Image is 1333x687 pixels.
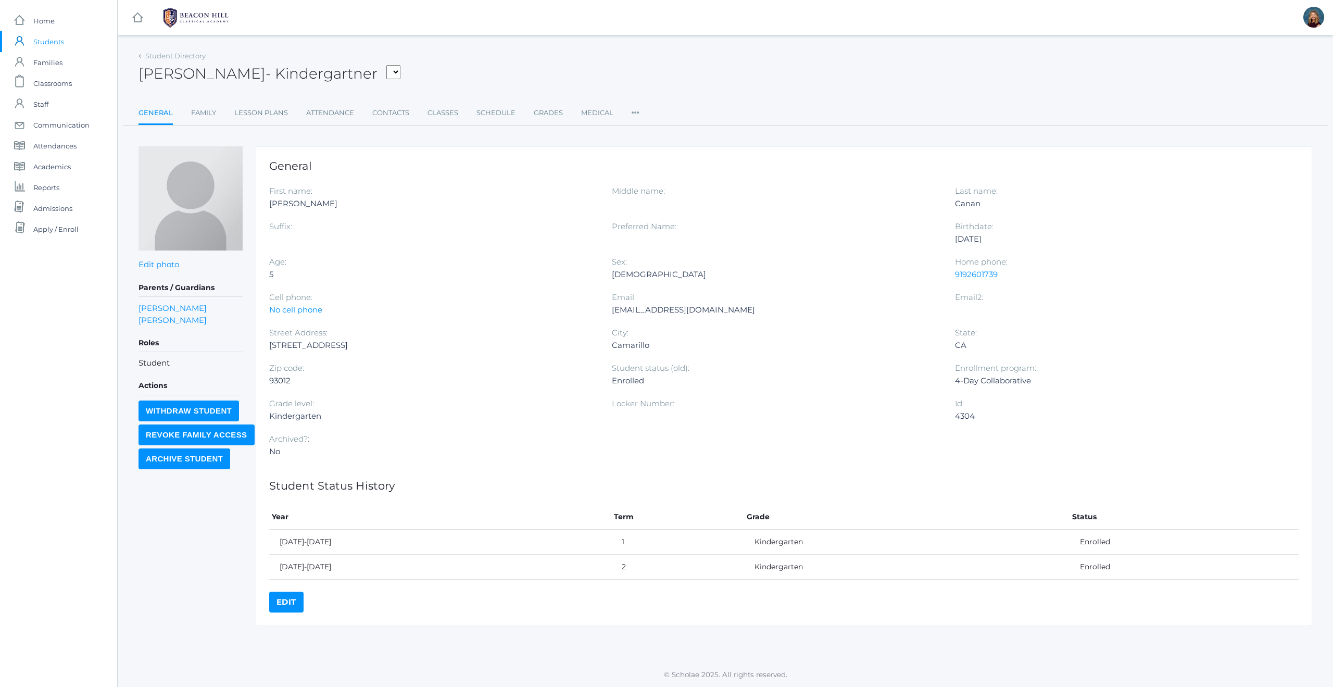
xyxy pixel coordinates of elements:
label: Home phone: [955,257,1008,267]
a: Grades [534,103,563,123]
h1: General [269,160,1299,172]
img: BHCALogos-05-308ed15e86a5a0abce9b8dd61676a3503ac9727e845dece92d48e8588c001991.png [157,5,235,31]
p: © Scholae 2025. All rights reserved. [118,669,1333,680]
td: 1 [611,530,744,555]
td: [DATE]-[DATE] [269,555,611,580]
a: General [139,103,173,125]
label: Middle name: [612,186,665,196]
h5: Actions [139,377,243,395]
a: Edit [269,592,304,613]
a: Contacts [372,103,409,123]
label: Street Address: [269,328,328,338]
h5: Roles [139,334,243,352]
label: Last name: [955,186,998,196]
span: Admissions [33,198,72,219]
h1: Student Status History [269,480,1299,492]
div: [PERSON_NAME] [269,197,596,210]
input: Withdraw Student [139,401,239,421]
a: Classes [427,103,458,123]
div: [DEMOGRAPHIC_DATA] [612,268,939,281]
label: Cell phone: [269,292,312,302]
td: Kindergarten [744,530,1070,555]
th: Status [1070,505,1299,530]
span: Reports [33,177,59,198]
div: Camarillo [612,339,939,352]
a: Student Directory [145,52,206,60]
label: City: [612,328,628,338]
label: Preferred Name: [612,221,676,231]
a: Family [191,103,216,123]
th: Grade [744,505,1070,530]
div: Canan [955,197,1282,210]
div: 4304 [955,410,1282,422]
h5: Parents / Guardians [139,279,243,297]
div: Lindsay Leeds [1303,7,1324,28]
a: No cell phone [269,305,322,315]
a: Edit photo [139,259,179,269]
span: Staff [33,94,48,115]
label: Suffix: [269,221,292,231]
div: 93012 [269,374,596,387]
input: Revoke Family Access [139,424,255,445]
span: Home [33,10,55,31]
label: State: [955,328,977,338]
label: Birthdate: [955,221,994,231]
div: [STREET_ADDRESS] [269,339,596,352]
td: Kindergarten [744,555,1070,580]
td: 2 [611,555,744,580]
a: 9192601739 [955,269,998,279]
div: 4-Day Collaborative [955,374,1282,387]
span: Families [33,52,62,73]
td: Enrolled [1070,530,1299,555]
span: Apply / Enroll [33,219,79,240]
li: Student [139,357,243,369]
label: Locker Number: [612,398,674,408]
a: Lesson Plans [234,103,288,123]
span: Communication [33,115,90,135]
span: Students [33,31,64,52]
span: Classrooms [33,73,72,94]
label: Student status (old): [612,363,689,373]
label: Grade level: [269,398,314,408]
h2: [PERSON_NAME] [139,66,400,82]
label: Id: [955,398,964,408]
img: Maia Canan [139,146,243,251]
div: 5 [269,268,596,281]
a: Medical [581,103,613,123]
div: No [269,445,596,458]
a: [PERSON_NAME] [139,302,207,314]
label: Age: [269,257,286,267]
label: Email2: [955,292,983,302]
label: Zip code: [269,363,304,373]
input: Archive Student [139,448,230,469]
div: Kindergarten [269,410,596,422]
span: Attendances [33,135,77,156]
a: Schedule [476,103,515,123]
label: Enrollment program: [955,363,1036,373]
th: Year [269,505,611,530]
td: [DATE]-[DATE] [269,530,611,555]
th: Term [611,505,744,530]
label: Archived?: [269,434,309,444]
label: Email: [612,292,636,302]
div: Enrolled [612,374,939,387]
span: Academics [33,156,71,177]
span: - Kindergartner [266,65,378,82]
a: Attendance [306,103,354,123]
div: [DATE] [955,233,1282,245]
label: Sex: [612,257,627,267]
td: Enrolled [1070,555,1299,580]
label: First name: [269,186,312,196]
a: [PERSON_NAME] [139,314,207,326]
div: [EMAIL_ADDRESS][DOMAIN_NAME] [612,304,939,316]
div: CA [955,339,1282,352]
